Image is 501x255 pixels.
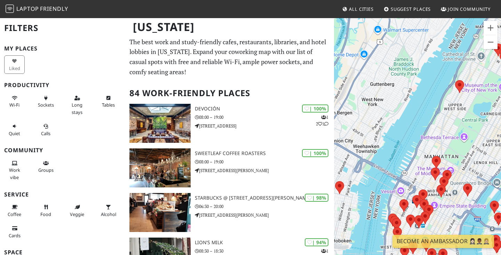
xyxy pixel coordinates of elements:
[70,211,84,217] span: Veggie
[302,105,328,113] div: | 100%
[9,102,19,108] span: Stable Wi-Fi
[41,130,50,137] span: Video/audio calls
[67,92,87,118] button: Long stays
[35,121,56,139] button: Calls
[40,5,68,13] span: Friendly
[4,17,121,39] h2: Filters
[6,3,68,15] a: LaptopFriendly LaptopFriendly
[127,17,333,37] h1: [US_STATE]
[302,149,328,157] div: | 100%
[125,104,334,143] a: Devoción | 100% 121 Devoción 08:00 – 19:00 [STREET_ADDRESS]
[8,211,21,217] span: Coffee
[391,6,431,12] span: Suggest Places
[195,240,334,246] h3: Lion's Milk
[195,123,334,129] p: [STREET_ADDRESS]
[4,82,121,88] h3: Productivity
[125,148,334,187] a: Sweetleaf Coffee Roasters | 100% Sweetleaf Coffee Roasters 08:00 – 19:00 [STREET_ADDRESS][PERSON_...
[101,211,116,217] span: Alcohol
[195,114,334,121] p: 08:00 – 19:00
[195,150,334,156] h3: Sweetleaf Coffee Roasters
[35,157,56,176] button: Groups
[9,232,21,239] span: Credit cards
[35,201,56,220] button: Food
[438,3,493,15] a: Join Community
[67,201,87,220] button: Veggie
[339,3,376,15] a: All Cities
[195,248,334,254] p: 08:30 – 18:30
[4,223,25,241] button: Cards
[195,203,334,210] p: 06:30 – 20:00
[195,167,334,174] p: [STREET_ADDRESS][PERSON_NAME]
[129,104,191,143] img: Devoción
[195,159,334,165] p: 08:00 – 19:00
[72,102,82,115] span: Long stays
[35,92,56,111] button: Sockets
[448,6,491,12] span: Join Community
[102,102,115,108] span: Work-friendly tables
[4,201,25,220] button: Coffee
[349,6,374,12] span: All Cities
[125,193,334,232] a: Starbucks @ 815 Hutchinson Riv Pkwy | 98% Starbucks @ [STREET_ADDRESS][PERSON_NAME] 06:30 – 20:00...
[38,167,54,173] span: Group tables
[9,130,20,137] span: Quiet
[38,102,54,108] span: Power sockets
[4,121,25,139] button: Quiet
[195,106,334,112] h3: Devoción
[6,5,14,13] img: LaptopFriendly
[16,5,39,13] span: Laptop
[129,83,330,104] h2: 84 Work-Friendly Places
[4,157,25,183] button: Work vibe
[4,191,121,198] h3: Service
[129,148,191,187] img: Sweetleaf Coffee Roasters
[40,211,51,217] span: Food
[305,194,328,202] div: | 98%
[381,3,434,15] a: Suggest Places
[129,193,191,232] img: Starbucks @ 815 Hutchinson Riv Pkwy
[484,21,498,35] button: Zoom in
[4,45,121,52] h3: My Places
[129,37,330,77] p: The best work and study-friendly cafes, restaurants, libraries, and hotel lobbies in [US_STATE]. ...
[195,212,334,218] p: [STREET_ADDRESS][PERSON_NAME]
[98,201,119,220] button: Alcohol
[305,238,328,246] div: | 94%
[98,92,119,111] button: Tables
[4,147,121,154] h3: Community
[4,92,25,111] button: Wi-Fi
[195,195,334,201] h3: Starbucks @ [STREET_ADDRESS][PERSON_NAME]
[9,167,20,180] span: People working
[484,35,498,49] button: Zoom out
[316,114,328,127] p: 1 2 1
